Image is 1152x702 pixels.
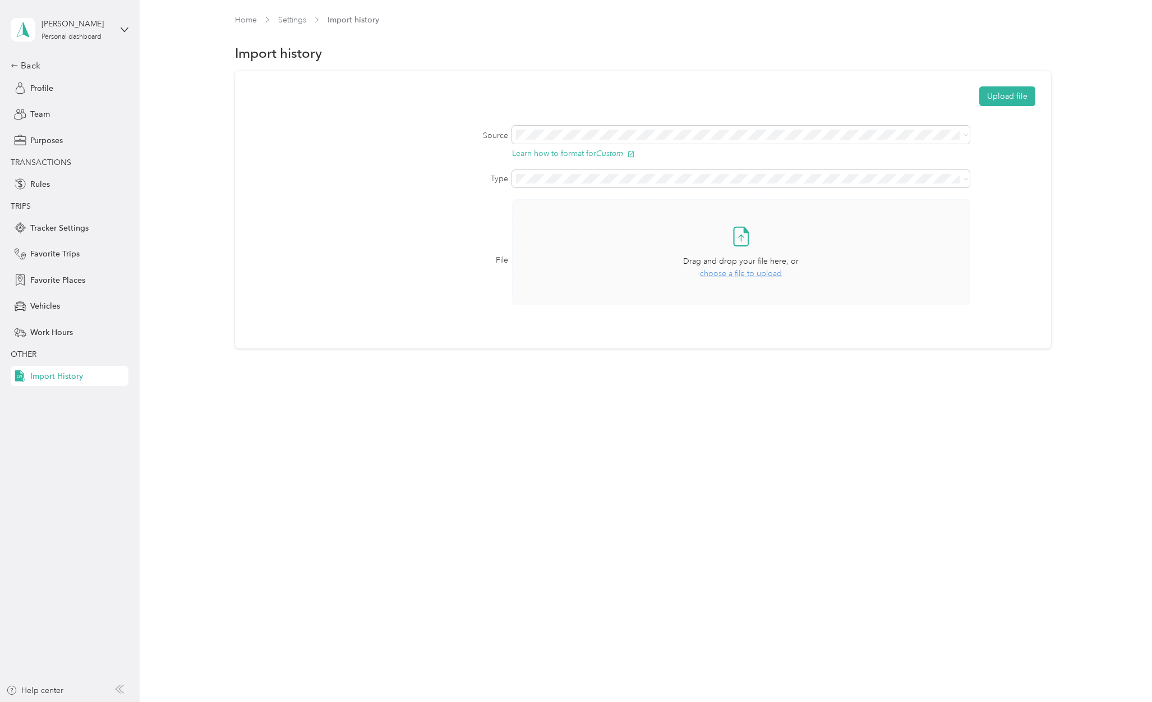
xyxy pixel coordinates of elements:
span: OTHER [11,350,36,359]
div: Personal dashboard [42,34,102,40]
span: Favorite Trips [30,248,80,260]
label: Type [251,173,508,185]
span: Drag and drop your file here, or [683,256,799,266]
iframe: Everlance-gr Chat Button Frame [1089,639,1152,702]
button: Help center [6,685,63,696]
span: Work Hours [30,327,73,338]
span: Rules [30,178,50,190]
span: Favorite Places [30,274,85,286]
label: File [251,254,508,266]
span: choose a file to upload [700,269,782,278]
span: Import History [30,370,83,382]
button: Upload file [979,86,1035,106]
a: Home [235,15,257,25]
div: Back [11,59,123,72]
span: TRANSACTIONS [11,158,71,167]
span: TRIPS [11,201,31,211]
span: Vehicles [30,300,60,312]
span: Purposes [30,135,63,146]
h1: Import history [235,47,322,59]
div: [PERSON_NAME] [42,18,112,30]
a: Settings [278,15,306,25]
span: Import history [328,14,379,26]
span: Drag and drop your file here, orchoose a file to upload [513,200,969,305]
i: Custom [596,149,623,158]
span: Profile [30,82,53,94]
span: Tracker Settings [30,222,89,234]
button: Learn how to format forCustom [512,149,635,158]
span: Team [30,108,50,120]
label: Source [251,130,508,141]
